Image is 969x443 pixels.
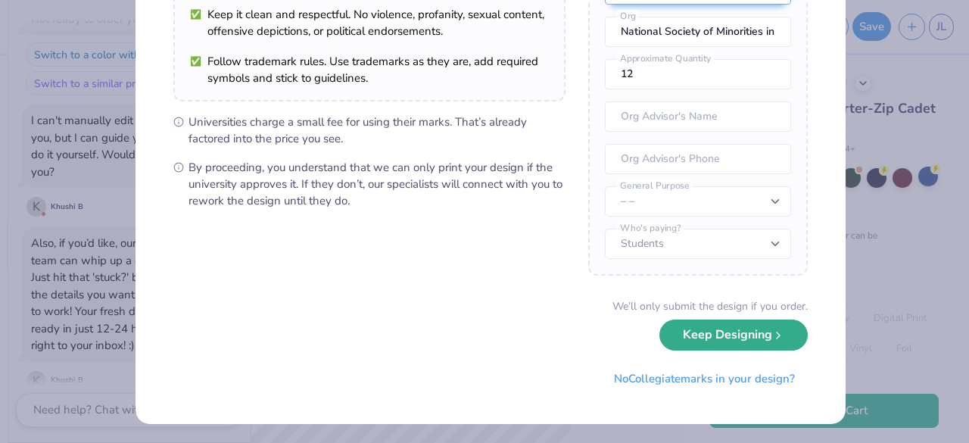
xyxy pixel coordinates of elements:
[605,59,791,89] input: Approximate Quantity
[189,159,566,209] span: By proceeding, you understand that we can only print your design if the university approves it. I...
[659,320,808,351] button: Keep Designing
[189,114,566,147] span: Universities charge a small fee for using their marks. That’s already factored into the price you...
[612,298,808,314] div: We’ll only submit the design if you order.
[190,53,549,86] li: Follow trademark rules. Use trademarks as they are, add required symbols and stick to guidelines.
[605,17,791,47] input: Org
[605,101,791,132] input: Org Advisor's Name
[190,6,549,39] li: Keep it clean and respectful. No violence, profanity, sexual content, offensive depictions, or po...
[605,144,791,174] input: Org Advisor's Phone
[601,363,808,395] button: NoCollegiatemarks in your design?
